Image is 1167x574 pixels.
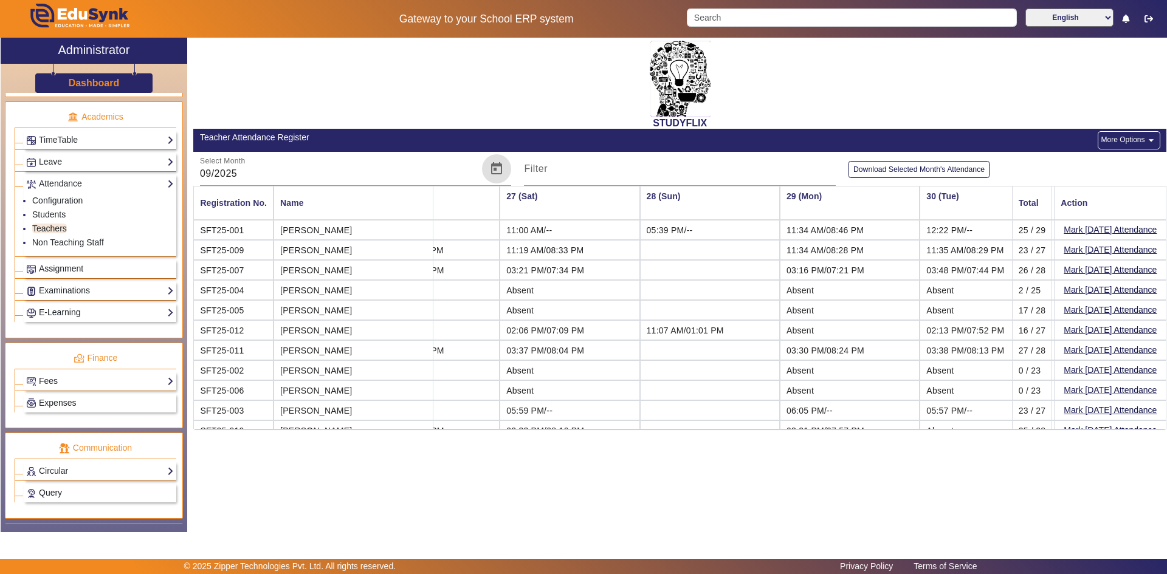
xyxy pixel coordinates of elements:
[926,406,972,415] span: 05:57 PM/--
[506,326,584,335] span: 02:06 PM/07:09 PM
[274,320,433,340] mat-cell: [PERSON_NAME]
[193,360,274,380] mat-cell: SFT25-002
[1054,186,1166,220] mat-header-cell: Action
[1012,320,1053,340] mat-cell: 16 / 27
[26,396,174,410] a: Expenses
[926,426,954,436] span: Absent
[920,186,1059,220] th: 30 (Tue)
[1012,260,1053,280] mat-cell: 26 / 28
[274,280,433,300] mat-cell: [PERSON_NAME]
[193,240,274,260] mat-cell: SFT25-009
[1012,186,1053,220] mat-header-cell: Total
[787,386,814,395] span: Absent
[787,285,814,295] span: Absent
[506,406,553,415] span: 05:59 PM/--
[787,245,864,255] span: 11:34 AM/08:28 PM
[193,380,274,400] mat-cell: SFT25-006
[926,326,1004,335] span: 02:13 PM/07:52 PM
[1145,134,1157,146] mat-icon: arrow_drop_down
[39,488,62,497] span: Query
[647,326,724,335] span: 11:07 AM/01:01 PM
[926,306,954,315] span: Absent
[15,352,176,364] p: Finance
[274,260,433,280] mat-cell: [PERSON_NAME]
[926,285,954,295] span: Absent
[1062,282,1158,298] button: Mark [DATE] Attendance
[298,13,674,26] h5: Gateway to your School ERP system
[59,443,70,454] img: communication.png
[926,386,954,395] span: Absent
[193,300,274,320] mat-cell: SFT25-005
[926,245,1003,255] span: 11:35 AM/08:29 PM
[193,280,274,300] mat-cell: SFT25-004
[274,300,433,320] mat-cell: [PERSON_NAME]
[27,398,36,408] img: Payroll.png
[500,186,639,220] th: 27 (Sat)
[1012,220,1053,240] mat-cell: 25 / 29
[32,224,67,233] a: Teachers
[193,320,274,340] mat-cell: SFT25-012
[27,489,36,498] img: Support-tickets.png
[193,117,1166,129] h2: STUDYFLIX
[1062,363,1158,378] button: Mark [DATE] Attendance
[1,38,187,64] a: Administrator
[1062,323,1158,338] button: Mark [DATE] Attendance
[200,131,673,144] div: Teacher Attendance Register
[1012,360,1053,380] mat-cell: 0 / 23
[1012,400,1053,420] mat-cell: 23 / 27
[1098,131,1160,149] button: More Options
[184,560,396,573] p: © 2025 Zipper Technologies Pvt. Ltd. All rights reserved.
[787,426,864,436] span: 03:21 PM/07:57 PM
[68,77,120,89] a: Dashboard
[1062,403,1158,418] button: Mark [DATE] Attendance
[506,306,534,315] span: Absent
[1012,240,1053,260] mat-cell: 23 / 27
[74,353,84,364] img: finance.png
[506,265,584,275] span: 03:21 PM/07:34 PM
[787,406,833,415] span: 06:05 PM/--
[39,398,76,408] span: Expenses
[15,111,176,123] p: Academics
[274,220,433,240] mat-cell: [PERSON_NAME]
[506,346,584,355] span: 03:37 PM/08:04 PM
[67,112,78,123] img: academic.png
[274,186,433,220] mat-header-cell: Name
[58,43,130,57] h2: Administrator
[32,210,66,219] a: Students
[506,426,584,436] span: 02:33 PM/08:16 PM
[687,9,1016,27] input: Search
[780,186,920,220] th: 29 (Mon)
[32,237,104,247] a: Non Teaching Staff
[506,285,534,295] span: Absent
[640,186,780,220] th: 28 (Sun)
[193,260,274,280] mat-cell: SFT25-007
[524,163,548,174] mat-label: Filter
[27,265,36,274] img: Assignments.png
[787,225,864,235] span: 11:34 AM/08:46 PM
[274,360,433,380] mat-cell: [PERSON_NAME]
[1062,302,1158,318] button: Mark [DATE] Attendance
[193,400,274,420] mat-cell: SFT25-003
[1062,262,1158,278] button: Mark [DATE] Attendance
[907,558,983,574] a: Terms of Service
[274,340,433,360] mat-cell: [PERSON_NAME]
[274,420,433,440] mat-cell: [PERSON_NAME]
[1062,242,1158,258] button: Mark [DATE] Attendance
[39,264,83,273] span: Assignment
[1012,380,1053,400] mat-cell: 0 / 23
[1062,423,1158,438] button: Mark [DATE] Attendance
[274,400,433,420] mat-cell: [PERSON_NAME]
[1062,383,1158,398] button: Mark [DATE] Attendance
[926,225,972,235] span: 12:22 PM/--
[506,245,583,255] span: 11:19 AM/08:33 PM
[1012,280,1053,300] mat-cell: 2 / 25
[32,196,83,205] a: Configuration
[15,442,176,454] p: Communication
[1012,300,1053,320] mat-cell: 17 / 28
[787,346,864,355] span: 03:30 PM/08:24 PM
[926,366,954,375] span: Absent
[193,220,274,240] mat-cell: SFT25-001
[926,265,1004,275] span: 03:48 PM/07:44 PM
[69,77,120,89] h3: Dashboard
[274,240,433,260] mat-cell: [PERSON_NAME]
